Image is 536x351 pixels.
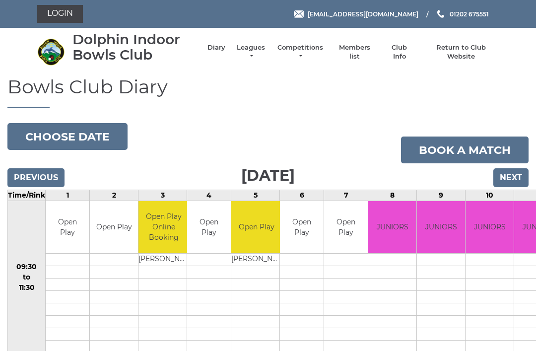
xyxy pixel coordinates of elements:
[280,190,324,201] td: 6
[493,168,529,187] input: Next
[324,190,368,201] td: 7
[37,5,83,23] a: Login
[7,168,65,187] input: Previous
[294,10,304,18] img: Email
[90,190,138,201] td: 2
[437,10,444,18] img: Phone us
[368,201,416,253] td: JUNIORS
[308,10,418,17] span: [EMAIL_ADDRESS][DOMAIN_NAME]
[187,190,231,201] td: 4
[466,190,514,201] td: 10
[72,32,198,63] div: Dolphin Indoor Bowls Club
[46,201,89,253] td: Open Play
[324,201,368,253] td: Open Play
[231,253,281,266] td: [PERSON_NAME]
[231,201,281,253] td: Open Play
[385,43,414,61] a: Club Info
[90,201,138,253] td: Open Play
[417,190,466,201] td: 9
[276,43,324,61] a: Competitions
[334,43,375,61] a: Members list
[207,43,225,52] a: Diary
[138,201,189,253] td: Open Play Online Booking
[450,10,489,17] span: 01202 675551
[7,123,128,150] button: Choose date
[280,201,324,253] td: Open Play
[138,253,189,266] td: [PERSON_NAME]
[138,190,187,201] td: 3
[466,201,514,253] td: JUNIORS
[187,201,231,253] td: Open Play
[8,190,46,201] td: Time/Rink
[436,9,489,19] a: Phone us 01202 675551
[401,137,529,163] a: Book a match
[235,43,267,61] a: Leagues
[37,38,65,66] img: Dolphin Indoor Bowls Club
[7,76,529,109] h1: Bowls Club Diary
[46,190,90,201] td: 1
[417,201,465,253] td: JUNIORS
[231,190,280,201] td: 5
[424,43,499,61] a: Return to Club Website
[294,9,418,19] a: Email [EMAIL_ADDRESS][DOMAIN_NAME]
[368,190,417,201] td: 8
